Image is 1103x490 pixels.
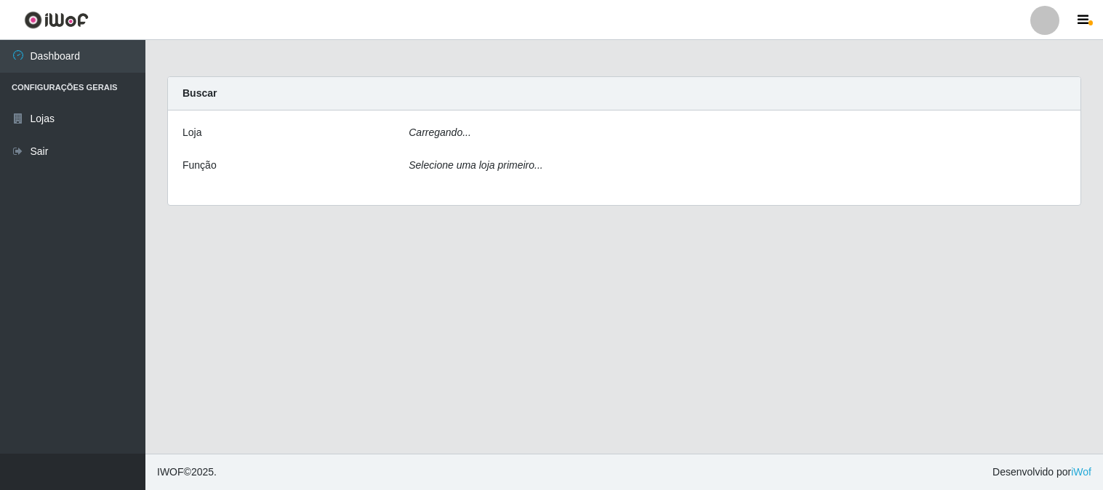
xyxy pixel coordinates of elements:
[24,11,89,29] img: CoreUI Logo
[157,466,184,478] span: IWOF
[992,465,1091,480] span: Desenvolvido por
[409,159,542,171] i: Selecione uma loja primeiro...
[183,125,201,140] label: Loja
[1071,466,1091,478] a: iWof
[409,126,471,138] i: Carregando...
[183,87,217,99] strong: Buscar
[183,158,217,173] label: Função
[157,465,217,480] span: © 2025 .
